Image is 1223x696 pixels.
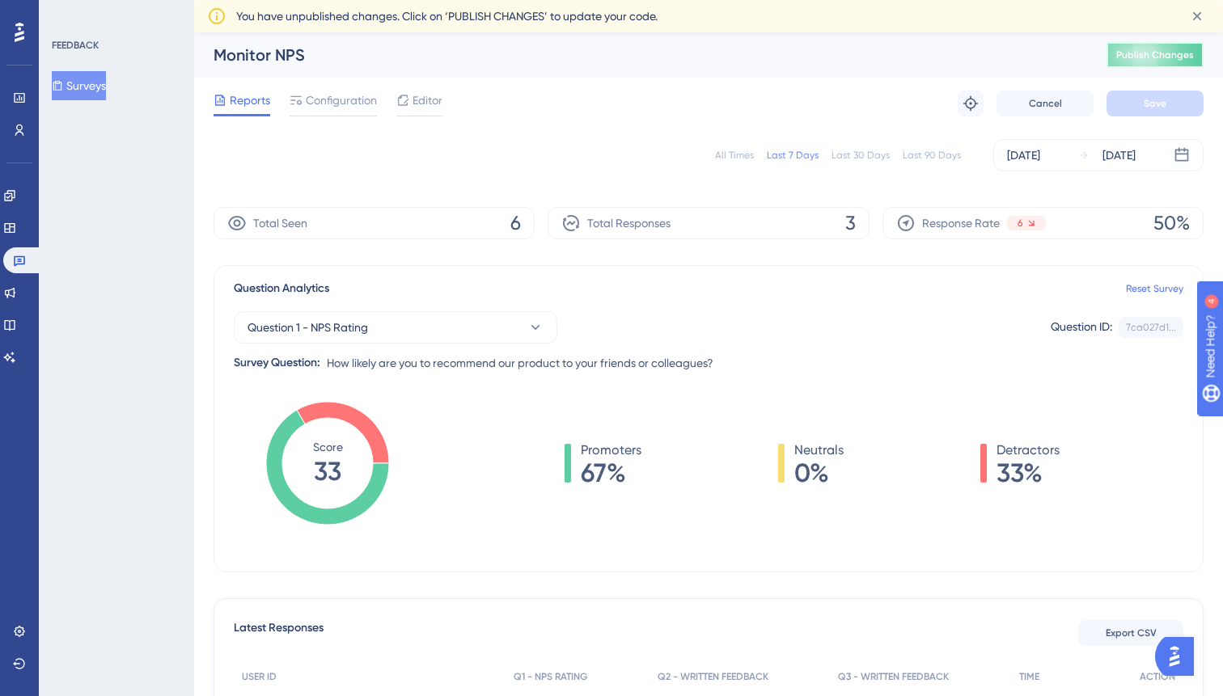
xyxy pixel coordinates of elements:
[1078,620,1183,646] button: Export CSV
[38,4,101,23] span: Need Help?
[832,149,890,162] div: Last 30 Days
[794,460,844,486] span: 0%
[230,91,270,110] span: Reports
[314,456,341,487] tspan: 33
[52,39,99,52] div: FEEDBACK
[1102,146,1136,165] div: [DATE]
[234,279,329,298] span: Question Analytics
[112,8,117,21] div: 4
[313,441,343,453] tspan: Score
[234,618,324,647] span: Latest Responses
[214,44,1066,66] div: Monitor NPS
[1153,210,1190,236] span: 50%
[510,210,521,236] span: 6
[236,6,658,26] span: You have unpublished changes. Click on ‘PUBLISH CHANGES’ to update your code.
[242,670,277,683] span: USER ID
[1107,91,1204,116] button: Save
[253,213,307,233] span: Total Seen
[581,460,641,486] span: 67%
[413,91,442,110] span: Editor
[715,149,754,162] div: All Times
[234,311,557,344] button: Question 1 - NPS Rating
[767,149,819,162] div: Last 7 Days
[1155,632,1204,681] iframe: UserGuiding AI Assistant Launcher
[1126,282,1183,295] a: Reset Survey
[514,670,587,683] span: Q1 - NPS RATING
[922,213,1000,233] span: Response Rate
[845,210,856,236] span: 3
[1019,670,1039,683] span: TIME
[997,460,1060,486] span: 33%
[1018,217,1022,230] span: 6
[838,670,949,683] span: Q3 - WRITTEN FEEDBACK
[903,149,961,162] div: Last 90 Days
[306,91,377,110] span: Configuration
[1029,97,1062,110] span: Cancel
[997,441,1060,460] span: Detractors
[581,441,641,460] span: Promoters
[997,91,1094,116] button: Cancel
[1140,670,1175,683] span: ACTION
[248,318,368,337] span: Question 1 - NPS Rating
[52,71,106,100] button: Surveys
[1106,626,1157,639] span: Export CSV
[1116,49,1194,61] span: Publish Changes
[587,213,671,233] span: Total Responses
[1051,317,1112,338] div: Question ID:
[794,441,844,460] span: Neutrals
[1007,146,1040,165] div: [DATE]
[327,353,713,373] span: How likely are you to recommend our product to your friends or colleagues?
[234,353,320,373] div: Survey Question:
[1126,321,1176,334] div: 7ca027d1...
[1107,42,1204,68] button: Publish Changes
[1144,97,1166,110] span: Save
[658,670,768,683] span: Q2 - WRITTEN FEEDBACK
